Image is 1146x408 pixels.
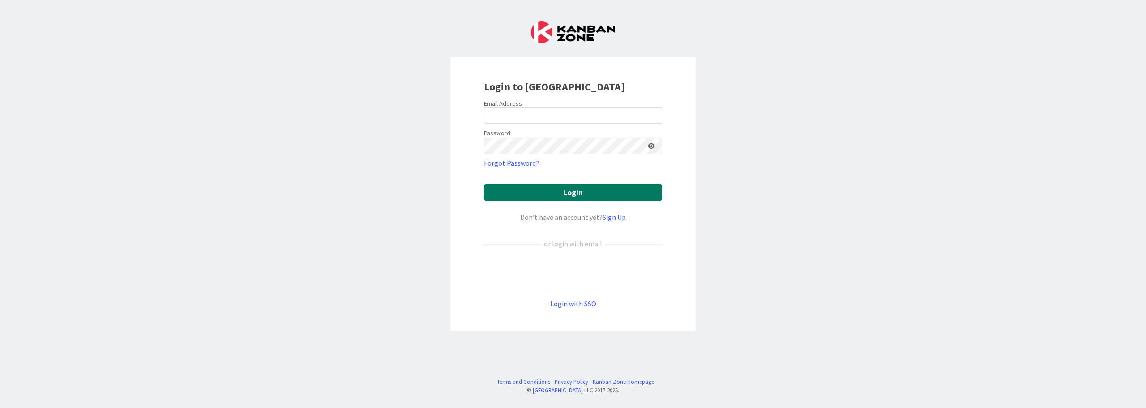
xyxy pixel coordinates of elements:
label: Password [484,129,510,138]
a: Kanban Zone Homepage [593,378,654,386]
a: [GEOGRAPHIC_DATA] [533,387,583,394]
a: Forgot Password? [484,158,539,168]
div: © LLC 2017- 2025 . [492,386,654,395]
img: Kanban Zone [531,21,615,43]
a: Sign Up [603,213,626,222]
a: Privacy Policy [555,378,588,386]
div: or login with email [542,238,604,249]
a: Login with SSO [550,299,596,308]
b: Login to [GEOGRAPHIC_DATA] [484,80,625,94]
a: Terms and Conditions [497,378,550,386]
iframe: Sign in with Google Button [479,264,667,283]
label: Email Address [484,99,522,107]
div: Don’t have an account yet? [484,212,662,223]
button: Login [484,184,662,201]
